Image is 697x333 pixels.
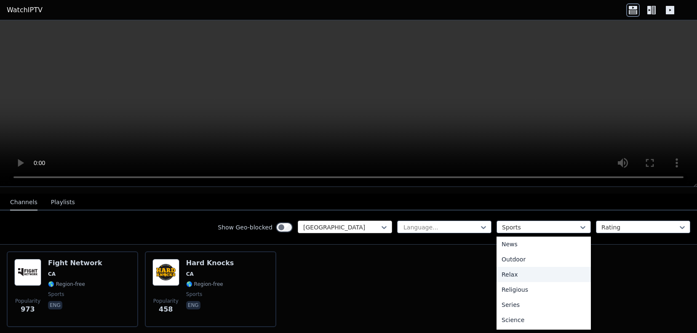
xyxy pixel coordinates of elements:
span: CA [48,271,56,277]
div: News [497,237,591,252]
span: Popularity [15,298,40,304]
div: Relax [497,267,591,282]
div: Outdoor [497,252,591,267]
a: WatchIPTV [7,5,43,15]
div: Religious [497,282,591,297]
span: sports [186,291,202,298]
label: Show Geo-blocked [218,223,272,232]
span: Popularity [153,298,179,304]
span: 458 [159,304,173,314]
img: Hard Knocks [152,259,179,286]
p: eng [186,301,200,309]
span: CA [186,271,194,277]
div: Science [497,312,591,328]
span: sports [48,291,64,298]
span: 973 [21,304,35,314]
img: Fight Network [14,259,41,286]
button: Playlists [51,194,75,210]
p: eng [48,301,62,309]
div: Series [497,297,591,312]
h6: Fight Network [48,259,102,267]
span: 🌎 Region-free [48,281,85,288]
button: Channels [10,194,37,210]
span: 🌎 Region-free [186,281,223,288]
h6: Hard Knocks [186,259,234,267]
